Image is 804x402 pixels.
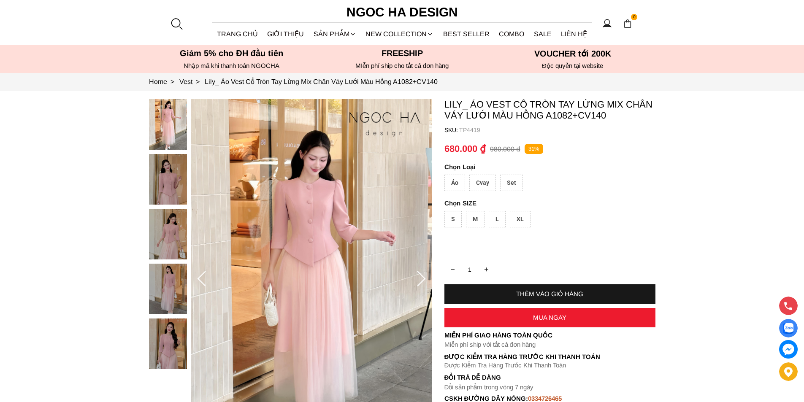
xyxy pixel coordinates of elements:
a: Link to Lily_ Áo Vest Cổ Tròn Tay Lừng Mix Chân Váy Lưới Màu Hồng A1082+CV140 [205,78,438,85]
a: TRANG CHỦ [212,23,263,45]
h6: MIễn phí ship cho tất cả đơn hàng [319,62,485,70]
div: M [466,211,485,227]
font: Giảm 5% cho ĐH đầu tiên [180,49,283,58]
p: Lily_ Áo Vest Cổ Tròn Tay Lừng Mix Chân Váy Lưới Màu Hồng A1082+CV140 [444,99,655,121]
img: Lily_ Áo Vest Cổ Tròn Tay Lừng Mix Chân Váy Lưới Màu Hồng A1082+CV140_mini_0 [149,99,187,150]
div: S [444,211,462,227]
font: 0334726465 [528,395,562,402]
img: Lily_ Áo Vest Cổ Tròn Tay Lừng Mix Chân Váy Lưới Màu Hồng A1082+CV140_mini_1 [149,154,187,205]
a: NEW COLLECTION [361,23,439,45]
p: 980.000 ₫ [490,145,520,153]
span: > [167,78,178,85]
img: Lily_ Áo Vest Cổ Tròn Tay Lừng Mix Chân Váy Lưới Màu Hồng A1082+CV140_mini_4 [149,318,187,369]
img: Lily_ Áo Vest Cổ Tròn Tay Lừng Mix Chân Váy Lưới Màu Hồng A1082+CV140_mini_2 [149,209,187,259]
a: Combo [494,23,529,45]
div: Cvay [469,175,496,191]
span: 0 [631,14,638,21]
p: Được Kiểm Tra Hàng Trước Khi Thanh Toán [444,353,655,361]
font: Miễn phí giao hàng toàn quốc [444,332,552,339]
img: Display image [783,323,793,334]
h6: Độc quyền tại website [490,62,655,70]
div: L [489,211,506,227]
a: GIỚI THIỆU [263,23,309,45]
p: Được Kiểm Tra Hàng Trước Khi Thanh Toán [444,362,655,369]
a: Display image [779,319,798,337]
a: LIÊN HỆ [556,23,592,45]
input: Quantity input [444,261,495,278]
div: THÊM VÀO GIỎ HÀNG [444,290,655,297]
a: SALE [529,23,557,45]
p: 31% [525,144,543,154]
h6: SKU: [444,127,459,133]
p: Loại [444,163,632,170]
h6: Đổi trả dễ dàng [444,374,655,381]
div: XL [510,211,531,227]
img: img-CART-ICON-ksit0nf1 [623,19,632,28]
p: 680.000 ₫ [444,143,486,154]
font: Miễn phí ship với tất cả đơn hàng [444,341,536,348]
a: Link to Home [149,78,179,85]
a: Ngoc Ha Design [339,2,466,22]
font: Đổi sản phẩm trong vòng 7 ngày [444,383,534,391]
span: > [192,78,203,85]
font: Freeship [382,49,423,58]
h5: VOUCHER tới 200K [490,49,655,59]
a: messenger [779,340,798,359]
p: SIZE [444,200,655,207]
div: Áo [444,175,465,191]
font: Nhập mã khi thanh toán NGOCHA [184,62,279,69]
a: BEST SELLER [439,23,495,45]
a: Link to Vest [179,78,205,85]
div: MUA NGAY [444,314,655,321]
div: Set [500,175,523,191]
div: SẢN PHẨM [309,23,361,45]
font: cskh đường dây nóng: [444,395,528,402]
img: Lily_ Áo Vest Cổ Tròn Tay Lừng Mix Chân Váy Lưới Màu Hồng A1082+CV140_mini_3 [149,264,187,314]
p: TP4419 [459,127,655,133]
